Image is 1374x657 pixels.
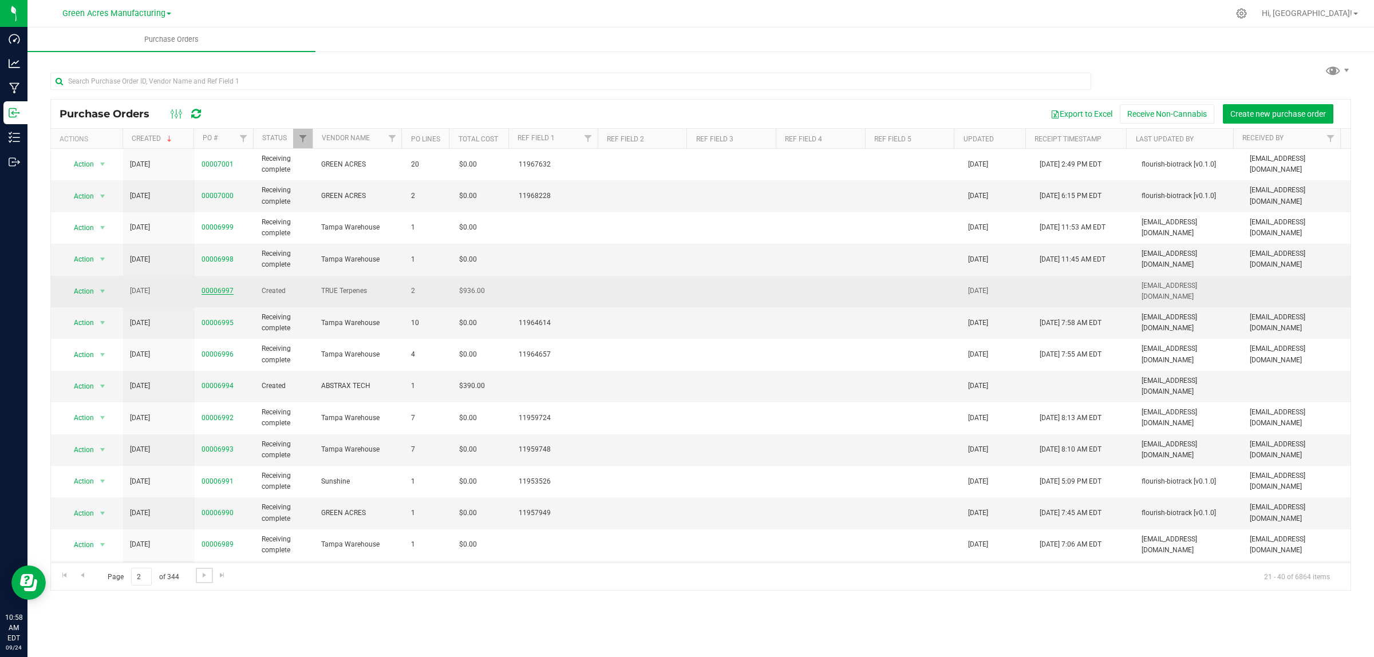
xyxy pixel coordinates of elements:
[202,223,234,231] a: 00006999
[968,444,988,455] span: [DATE]
[1223,104,1333,124] button: Create new purchase order
[64,251,95,267] span: Action
[1250,343,1344,365] span: [EMAIL_ADDRESS][DOMAIN_NAME]
[1043,104,1120,124] button: Export to Excel
[459,222,477,233] span: $0.00
[1250,312,1344,334] span: [EMAIL_ADDRESS][DOMAIN_NAME]
[321,191,397,201] span: GREEN ACRES
[130,539,150,550] span: [DATE]
[1250,470,1344,492] span: [EMAIL_ADDRESS][DOMAIN_NAME]
[96,505,110,521] span: select
[1040,476,1101,487] span: [DATE] 5:09 PM EDT
[56,568,73,583] a: Go to the first page
[96,283,110,299] span: select
[96,378,110,394] span: select
[202,540,234,548] a: 00006989
[321,539,397,550] span: Tampa Warehouse
[1142,476,1235,487] span: flourish-biotrack [v0.1.0]
[234,129,253,148] a: Filter
[262,185,308,207] span: Receiving complete
[321,444,397,455] span: Tampa Warehouse
[64,410,95,426] span: Action
[519,476,595,487] span: 11953526
[64,220,95,236] span: Action
[411,476,445,487] span: 1
[382,129,401,148] a: Filter
[130,286,150,296] span: [DATE]
[411,254,445,265] span: 1
[1142,508,1235,519] span: flourish-biotrack [v0.1.0]
[968,286,988,296] span: [DATE]
[1250,407,1344,429] span: [EMAIL_ADDRESS][DOMAIN_NAME]
[411,135,440,143] a: PO Lines
[519,413,595,424] span: 11959724
[130,349,150,360] span: [DATE]
[1262,9,1352,18] span: Hi, [GEOGRAPHIC_DATA]!
[64,442,95,458] span: Action
[1142,534,1235,556] span: [EMAIL_ADDRESS][DOMAIN_NAME]
[64,505,95,521] span: Action
[130,444,150,455] span: [DATE]
[11,565,46,600] iframe: Resource center
[9,107,20,118] inline-svg: Inbound
[968,254,988,265] span: [DATE]
[9,156,20,168] inline-svg: Outbound
[1250,248,1344,270] span: [EMAIL_ADDRESS][DOMAIN_NAME]
[96,473,110,489] span: select
[262,534,308,556] span: Receiving complete
[130,222,150,233] span: [DATE]
[1142,248,1235,270] span: [EMAIL_ADDRESS][DOMAIN_NAME]
[132,134,174,143] a: Created
[519,159,595,170] span: 11967632
[196,568,212,583] a: Go to the next page
[518,134,555,142] a: Ref Field 1
[96,442,110,458] span: select
[130,254,150,265] span: [DATE]
[130,191,150,201] span: [DATE]
[1035,135,1101,143] a: Receipt Timestamp
[202,319,234,327] a: 00006995
[519,508,595,519] span: 11957949
[1040,159,1101,170] span: [DATE] 2:49 PM EDT
[411,349,445,360] span: 4
[130,508,150,519] span: [DATE]
[262,248,308,270] span: Receiving complete
[1142,312,1235,334] span: [EMAIL_ADDRESS][DOMAIN_NAME]
[968,476,988,487] span: [DATE]
[1142,217,1235,239] span: [EMAIL_ADDRESS][DOMAIN_NAME]
[202,255,234,263] a: 00006998
[1250,153,1344,175] span: [EMAIL_ADDRESS][DOMAIN_NAME]
[1142,280,1235,302] span: [EMAIL_ADDRESS][DOMAIN_NAME]
[1321,129,1340,148] a: Filter
[64,378,95,394] span: Action
[968,413,988,424] span: [DATE]
[519,444,595,455] span: 11959748
[202,192,234,200] a: 00007000
[1250,502,1344,524] span: [EMAIL_ADDRESS][DOMAIN_NAME]
[1242,134,1284,142] a: Received By
[130,381,150,391] span: [DATE]
[785,135,822,143] a: Ref Field 4
[459,286,485,296] span: $936.00
[9,82,20,94] inline-svg: Manufacturing
[1040,413,1101,424] span: [DATE] 8:13 AM EDT
[459,444,477,455] span: $0.00
[202,160,234,168] a: 00007001
[1250,185,1344,207] span: [EMAIL_ADDRESS][DOMAIN_NAME]
[130,318,150,328] span: [DATE]
[321,222,397,233] span: Tampa Warehouse
[262,407,308,429] span: Receiving complete
[262,286,308,296] span: Created
[60,135,118,143] div: Actions
[411,381,445,391] span: 1
[322,134,370,142] a: Vendor Name
[131,568,152,585] input: 2
[262,217,308,239] span: Receiving complete
[968,222,988,233] span: [DATE]
[519,349,595,360] span: 11964657
[202,382,234,390] a: 00006994
[519,318,595,328] span: 11964614
[60,108,161,120] span: Purchase Orders
[411,444,445,455] span: 7
[459,381,485,391] span: $390.00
